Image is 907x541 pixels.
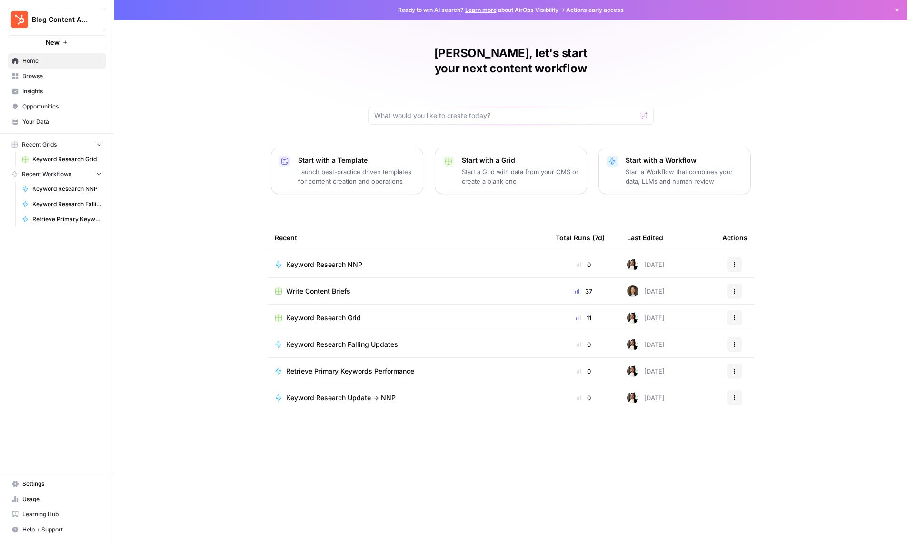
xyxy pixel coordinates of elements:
[627,285,665,297] div: [DATE]
[271,148,423,194] button: Start with a TemplateLaunch best-practice driven templates for content creation and operations
[626,156,743,165] p: Start with a Workflow
[556,340,612,349] div: 0
[18,152,106,167] a: Keyword Research Grid
[18,197,106,212] a: Keyword Research Falling Updates
[275,260,540,269] a: Keyword Research NNP
[398,6,558,14] span: Ready to win AI search? about AirOps Visibility
[275,225,540,251] div: Recent
[556,313,612,323] div: 11
[8,522,106,537] button: Help + Support
[627,392,638,403] img: xqjo96fmx1yk2e67jao8cdkou4un
[22,87,102,96] span: Insights
[627,225,663,251] div: Last Edited
[462,167,579,186] p: Start a Grid with data from your CMS or create a blank one
[18,181,106,197] a: Keyword Research NNP
[22,495,102,503] span: Usage
[556,366,612,376] div: 0
[32,185,102,193] span: Keyword Research NNP
[556,393,612,403] div: 0
[275,340,540,349] a: Keyword Research Falling Updates
[8,35,106,49] button: New
[22,72,102,80] span: Browse
[286,340,398,349] span: Keyword Research Falling Updates
[32,215,102,224] span: Retrieve Primary Keywords Performance
[626,167,743,186] p: Start a Workflow that combines your data, LLMs and human review
[8,8,106,31] button: Workspace: Blog Content Action Plan
[556,286,612,296] div: 37
[627,285,638,297] img: 2lxmex1b25e6z9c9ikx19pg4vxoo
[8,167,106,181] button: Recent Workflows
[435,148,587,194] button: Start with a GridStart a Grid with data from your CMS or create a blank one
[298,167,415,186] p: Launch best-practice driven templates for content creation and operations
[22,102,102,111] span: Opportunities
[22,510,102,519] span: Learning Hub
[556,260,612,269] div: 0
[18,212,106,227] a: Retrieve Primary Keywords Performance
[8,138,106,152] button: Recent Grids
[627,312,665,324] div: [DATE]
[627,339,665,350] div: [DATE]
[465,6,497,13] a: Learn more
[627,312,638,324] img: xqjo96fmx1yk2e67jao8cdkou4un
[556,225,605,251] div: Total Runs (7d)
[627,392,665,403] div: [DATE]
[8,53,106,69] a: Home
[46,38,60,47] span: New
[8,99,106,114] a: Opportunities
[627,259,638,270] img: xqjo96fmx1yk2e67jao8cdkou4un
[298,156,415,165] p: Start with a Template
[566,6,624,14] span: Actions early access
[8,476,106,492] a: Settings
[275,286,540,296] a: Write Content Briefs
[22,480,102,488] span: Settings
[22,525,102,534] span: Help + Support
[22,170,71,178] span: Recent Workflows
[286,393,396,403] span: Keyword Research Update -> NNP
[722,225,748,251] div: Actions
[275,366,540,376] a: Retrieve Primary Keywords Performance
[8,114,106,129] a: Your Data
[627,365,665,377] div: [DATE]
[8,492,106,507] a: Usage
[22,140,57,149] span: Recent Grids
[286,286,350,296] span: Write Content Briefs
[8,84,106,99] a: Insights
[374,111,636,120] input: What would you like to create today?
[627,259,665,270] div: [DATE]
[8,69,106,84] a: Browse
[8,507,106,522] a: Learning Hub
[32,155,102,164] span: Keyword Research Grid
[627,339,638,350] img: xqjo96fmx1yk2e67jao8cdkou4un
[627,365,638,377] img: xqjo96fmx1yk2e67jao8cdkou4un
[11,11,28,28] img: Blog Content Action Plan Logo
[286,366,414,376] span: Retrieve Primary Keywords Performance
[286,313,361,323] span: Keyword Research Grid
[275,313,540,323] a: Keyword Research Grid
[32,200,102,208] span: Keyword Research Falling Updates
[275,393,540,403] a: Keyword Research Update -> NNP
[32,15,90,24] span: Blog Content Action Plan
[462,156,579,165] p: Start with a Grid
[22,57,102,65] span: Home
[286,260,362,269] span: Keyword Research NNP
[598,148,751,194] button: Start with a WorkflowStart a Workflow that combines your data, LLMs and human review
[22,118,102,126] span: Your Data
[368,46,654,76] h1: [PERSON_NAME], let's start your next content workflow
